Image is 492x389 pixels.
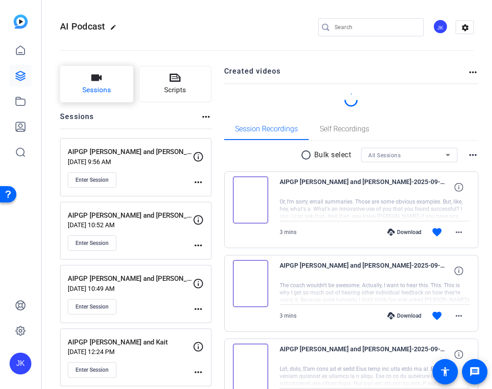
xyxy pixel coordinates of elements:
[14,15,28,29] img: blue-gradient.svg
[50,274,175,284] p: AIPGP [PERSON_NAME] and [PERSON_NAME]
[433,19,449,35] ngx-avatar: Jon Knobelock
[449,227,460,238] mat-icon: favorite
[332,150,369,160] p: Bulk select
[200,66,485,84] h2: Created videos
[58,239,91,247] span: Enter Session
[50,348,169,355] p: [DATE] 12:24 PM
[211,125,274,133] span: Session Recordings
[50,337,175,348] p: AIPGP [PERSON_NAME] and Kait
[386,152,418,159] span: All Sessions
[471,227,482,238] mat-icon: more_horiz
[209,260,286,307] img: thumb-nail
[50,210,175,221] p: AIPGP [PERSON_NAME] and [PERSON_NAME]
[60,21,105,32] span: AI Podcast
[297,260,466,282] span: AIPGP [PERSON_NAME] and [PERSON_NAME]-2025-09-03-13-16-25-819-1
[297,229,314,235] span: 3 mins
[297,313,314,319] span: 3 mins
[50,285,169,292] p: [DATE] 10:49 AM
[209,176,286,224] img: thumb-nail
[433,19,448,34] div: JK
[456,21,474,35] mat-icon: settings
[318,150,332,160] mat-icon: radio_button_unchecked
[50,158,169,165] p: [DATE] 9:56 AM
[142,85,164,95] span: Scripts
[50,235,99,251] button: Enter Session
[10,353,31,374] div: JK
[469,366,480,377] mat-icon: message
[169,177,180,188] mat-icon: more_horiz
[50,172,99,188] button: Enter Session
[449,310,460,321] mat-icon: favorite
[169,304,180,314] mat-icon: more_horiz
[58,366,91,374] span: Enter Session
[297,344,466,365] span: AIPGP [PERSON_NAME] and [PERSON_NAME]-2025-09-03-13-16-25-819-0
[296,125,345,133] span: Self Recordings
[42,111,76,129] h2: Sessions
[118,66,188,102] button: Scripts
[110,24,121,35] mat-icon: edit
[50,362,99,378] button: Enter Session
[440,366,451,377] mat-icon: accessibility
[401,229,444,236] div: Download
[471,310,482,321] mat-icon: more_horiz
[177,111,188,122] mat-icon: more_horiz
[58,303,91,310] span: Enter Session
[297,176,466,198] span: AIPGP [PERSON_NAME] and [PERSON_NAME]-2025-09-03-13-16-25-819-2
[401,312,444,319] div: Download
[169,240,180,251] mat-icon: more_horiz
[63,85,91,95] span: Sessions
[42,66,112,102] button: Sessions
[335,22,417,33] input: Search
[50,221,169,229] p: [DATE] 10:52 AM
[169,367,180,378] mat-icon: more_horiz
[50,299,99,314] button: Enter Session
[58,176,91,184] span: Enter Session
[50,147,175,157] p: AIPGP [PERSON_NAME] and [PERSON_NAME]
